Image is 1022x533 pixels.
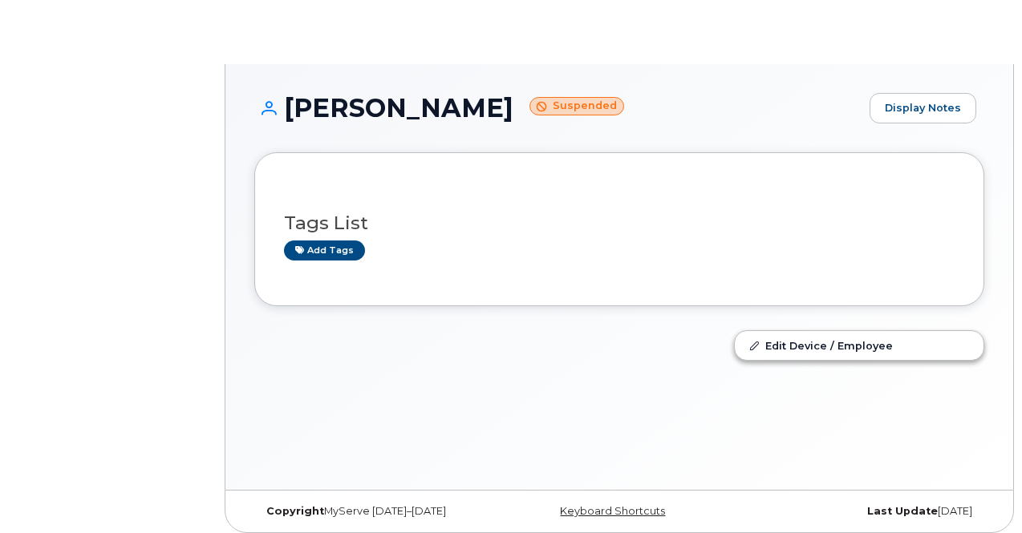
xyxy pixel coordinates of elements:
[741,505,984,518] div: [DATE]
[870,93,976,123] a: Display Notes
[867,505,938,517] strong: Last Update
[529,97,624,115] small: Suspended
[254,505,497,518] div: MyServe [DATE]–[DATE]
[284,240,365,260] a: Add tags
[254,94,862,122] h1: [PERSON_NAME]
[284,213,955,233] h3: Tags List
[560,505,665,517] a: Keyboard Shortcuts
[266,505,324,517] strong: Copyright
[735,331,983,360] a: Edit Device / Employee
